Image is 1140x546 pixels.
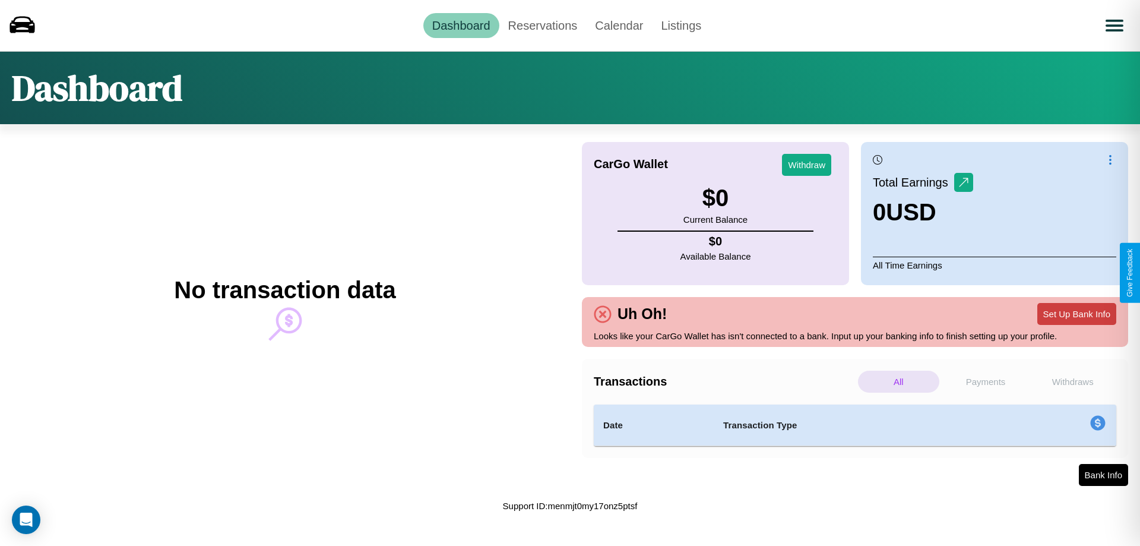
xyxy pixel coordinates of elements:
[594,328,1116,344] p: Looks like your CarGo Wallet has isn't connected to a bank. Input up your banking info to finish ...
[723,418,993,433] h4: Transaction Type
[12,64,182,112] h1: Dashboard
[594,405,1116,446] table: simple table
[683,212,748,228] p: Current Balance
[873,257,1116,273] p: All Time Earnings
[499,13,587,38] a: Reservations
[612,305,673,323] h4: Uh Oh!
[782,154,831,176] button: Withdraw
[12,506,40,534] div: Open Intercom Messenger
[680,235,751,248] h4: $ 0
[652,13,710,38] a: Listings
[873,172,954,193] p: Total Earnings
[1032,371,1113,393] p: Withdraws
[680,248,751,264] p: Available Balance
[594,375,855,389] h4: Transactions
[1037,303,1116,325] button: Set Up Bank Info
[603,418,704,433] h4: Date
[423,13,499,38] a: Dashboard
[1098,9,1131,42] button: Open menu
[1126,249,1134,297] div: Give Feedback
[858,371,939,393] p: All
[945,371,1027,393] p: Payments
[594,157,668,171] h4: CarGo Wallet
[174,277,395,304] h2: No transaction data
[1079,464,1128,486] button: Bank Info
[503,498,638,514] p: Support ID: menmjt0my17onz5ptsf
[586,13,652,38] a: Calendar
[683,185,748,212] h3: $ 0
[873,199,973,226] h3: 0 USD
